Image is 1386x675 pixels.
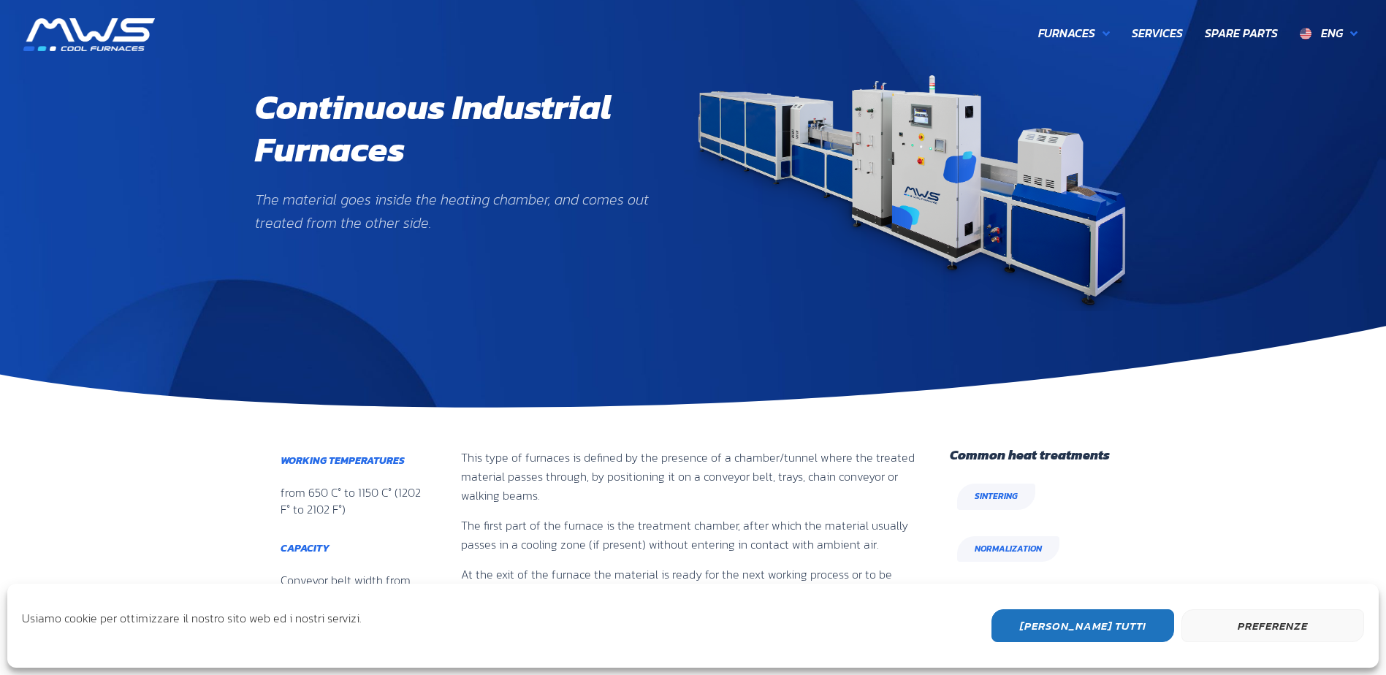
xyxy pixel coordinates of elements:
p: The material goes inside the heating chamber, and comes out treated from the other side. [255,188,650,234]
span: Services [1132,24,1183,43]
div: Usiamo cookie per ottimizzare il nostro sito web ed i nostri servizi. [22,609,362,638]
a: Furnaces [1027,18,1121,49]
p: At the exit of the furnace the material is ready for the next working process or to be stored. Th... [461,565,929,622]
span: Sintering [975,489,1018,503]
span: Normalization [975,542,1042,556]
p: This type of furnaces is defined by the presence of a chamber/tunnel where the treated material p... [461,449,929,505]
a: Eng [1289,18,1368,49]
span: Eng [1321,24,1343,42]
span: Furnaces [1038,24,1095,43]
div: from 650 C° to 1150 C° (1202 F° to 2102 F°) [281,484,424,517]
a: Spare Parts [1194,18,1289,49]
div: Conveyor belt width from 100 to 500 mm. Alternatives on request. [281,572,424,621]
a: Normalization [957,536,1059,562]
button: [PERSON_NAME] Tutti [991,609,1174,642]
a: Services [1121,18,1194,49]
span: Spare Parts [1205,24,1278,43]
img: mws-industrial-furnace-for-sintering-str-9500 [693,75,1132,311]
img: MWS Industrial Furnaces [23,18,155,51]
h5: Common heat treatments [950,449,1113,462]
h1: Continuous Industrial Furnaces [255,86,650,170]
h6: Working Temperatures [281,456,424,466]
a: Sintering [957,484,1035,509]
h6: Capacity [281,544,424,554]
button: Preferenze [1181,609,1364,642]
p: The first part of the furnace is the treatment chamber, after which the material usually passes i... [461,516,929,554]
